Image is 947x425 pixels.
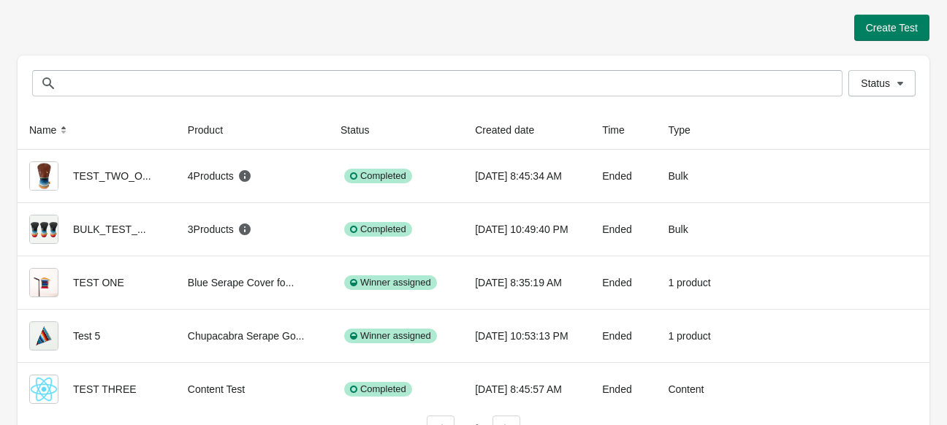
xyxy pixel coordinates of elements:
button: Status [848,70,916,96]
button: Name [23,117,77,143]
div: Content [668,375,717,404]
div: TEST_TWO_O... [29,161,164,191]
div: Bulk [668,161,717,191]
div: Content Test [188,375,317,404]
div: Completed [344,382,412,397]
div: 4 Products [188,169,252,183]
button: Product [182,117,243,143]
div: [DATE] 10:53:13 PM [475,321,579,351]
div: Ended [602,268,644,297]
div: Ended [602,375,644,404]
div: 1 product [668,268,717,297]
div: Ended [602,161,644,191]
div: TEST ONE [29,268,164,297]
div: Bulk [668,215,717,244]
div: Test 5 [29,321,164,351]
div: [DATE] 8:45:57 AM [475,375,579,404]
div: Chupacabra Serape Go... [188,321,317,351]
span: Status [861,77,890,89]
div: 1 product [668,321,717,351]
div: [DATE] 8:35:19 AM [475,268,579,297]
button: Create Test [854,15,929,41]
button: Type [662,117,710,143]
div: BULK_TEST_... [29,215,164,244]
div: Completed [344,169,412,183]
div: Winner assigned [344,275,437,290]
button: Created date [469,117,555,143]
button: Time [596,117,645,143]
div: Winner assigned [344,329,437,343]
span: Create Test [866,22,918,34]
div: [DATE] 8:45:34 AM [475,161,579,191]
div: Ended [602,215,644,244]
button: Status [335,117,390,143]
div: [DATE] 10:49:40 PM [475,215,579,244]
div: 3 Products [188,222,252,237]
div: Blue Serape Cover fo... [188,268,317,297]
div: Ended [602,321,644,351]
div: TEST THREE [29,375,164,404]
div: Completed [344,222,412,237]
